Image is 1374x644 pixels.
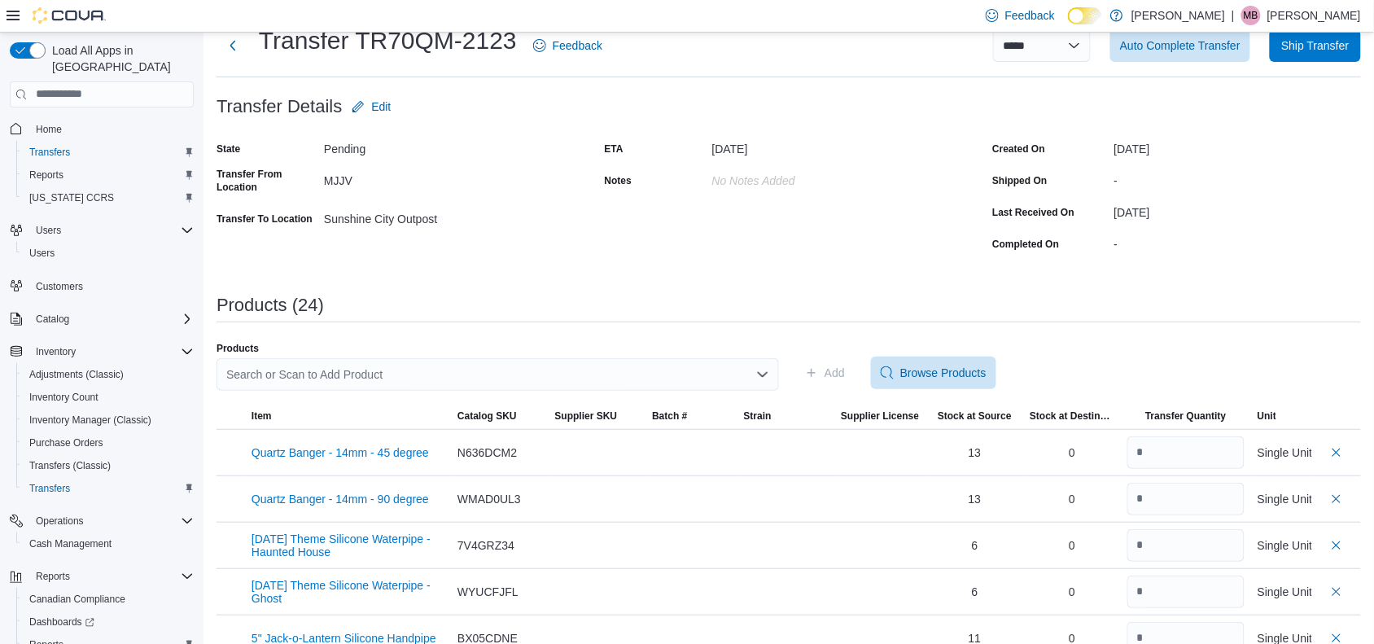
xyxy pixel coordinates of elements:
span: Transfer Quantity [1145,410,1226,423]
button: Stock at Destination [1023,403,1121,429]
button: Transfer Quantity [1121,403,1251,429]
span: Operations [29,511,194,531]
button: Edit [345,90,397,123]
span: Users [29,221,194,240]
button: Inventory Manager (Classic) [16,409,200,432]
button: Inventory Count [16,386,200,409]
a: Home [29,120,68,139]
span: Feedback [1005,7,1055,24]
span: Adjustments (Classic) [29,368,124,381]
p: [PERSON_NAME] [1267,6,1361,25]
div: Single Unit [1258,584,1313,600]
p: [PERSON_NAME] [1131,6,1225,25]
span: Stock at Source [938,410,1012,423]
span: Customers [36,280,83,293]
button: Supplier SKU [549,403,646,429]
a: Transfers [23,142,77,162]
span: Cash Management [29,537,112,550]
div: - [1114,231,1361,251]
span: Reports [29,567,194,586]
button: Unit [1251,403,1312,429]
span: Inventory Manager (Classic) [23,410,194,430]
label: Completed On [992,238,1059,251]
button: Item [245,403,451,429]
button: Browse Products [871,357,996,389]
span: Transfers (Classic) [23,456,194,475]
span: Canadian Compliance [29,593,125,606]
span: Transfers [29,146,70,159]
label: Created On [992,142,1045,156]
button: Catalog [29,309,76,329]
button: Strain [737,403,835,429]
button: Add [799,357,851,389]
button: Inventory [3,340,200,363]
span: Supplier License [841,410,919,423]
label: Products [217,342,259,355]
span: Purchase Orders [23,433,194,453]
span: Transfers [23,479,194,498]
div: 0 [1030,584,1114,600]
h3: Products (24) [217,296,324,315]
span: Reports [29,169,63,182]
div: Sunshine City Outpost [324,206,542,226]
div: Marilyn Berrys [1241,6,1261,25]
a: Inventory Manager (Classic) [23,410,158,430]
a: Customers [29,277,90,296]
label: Shipped On [992,174,1047,187]
h1: Transfer TR70QM-2123 [259,24,517,57]
button: Catalog [3,308,200,331]
div: 13 [933,445,1017,461]
div: 7V4GRZ34 [457,537,542,554]
span: Transfers [23,142,194,162]
a: Feedback [527,29,609,62]
span: Transfers (Classic) [29,459,111,472]
div: Single Unit [1258,491,1313,507]
a: Transfers (Classic) [23,456,117,475]
button: Reports [3,565,200,588]
span: Dark Mode [1068,24,1069,25]
button: Canadian Compliance [16,588,200,611]
span: Inventory Count [23,388,194,407]
button: Auto Complete Transfer [1110,29,1250,62]
a: [US_STATE] CCRS [23,188,120,208]
button: Adjustments (Classic) [16,363,200,386]
span: Catalog SKU [457,410,517,423]
button: Customers [3,274,200,298]
div: [DATE] [1114,199,1361,219]
button: Next [217,29,249,62]
button: [DATE] Theme Silicone Waterpipe - Ghost [252,579,444,605]
button: Users [3,219,200,242]
span: Home [29,119,194,139]
button: Open list of options [756,368,769,381]
span: MB [1244,6,1258,25]
a: Dashboards [23,612,101,632]
span: Dashboards [23,612,194,632]
span: Feedback [553,37,602,54]
span: Customers [29,276,194,296]
label: Last Received On [992,206,1074,219]
button: Delete count [1327,443,1346,462]
span: Home [36,123,62,136]
span: Inventory [36,345,76,358]
span: Strain [744,410,772,423]
span: Users [23,243,194,263]
button: Delete count [1327,582,1346,602]
span: Reports [36,570,70,583]
button: Stock at Source [926,403,1024,429]
span: Purchase Orders [29,436,103,449]
span: Load All Apps in [GEOGRAPHIC_DATA] [46,42,194,75]
div: Pending [324,136,542,156]
button: Users [29,221,68,240]
span: Inventory Manager (Classic) [29,414,151,427]
button: Reports [29,567,77,586]
span: Operations [36,515,84,528]
span: Ship Transfer [1281,37,1349,54]
a: Purchase Orders [23,433,110,453]
div: 0 [1030,537,1114,554]
a: Users [23,243,61,263]
span: Catalog [36,313,69,326]
span: Stock at Destination [1030,410,1114,423]
label: Transfer From Location [217,168,317,194]
span: Users [36,224,61,237]
span: Edit [371,99,391,115]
